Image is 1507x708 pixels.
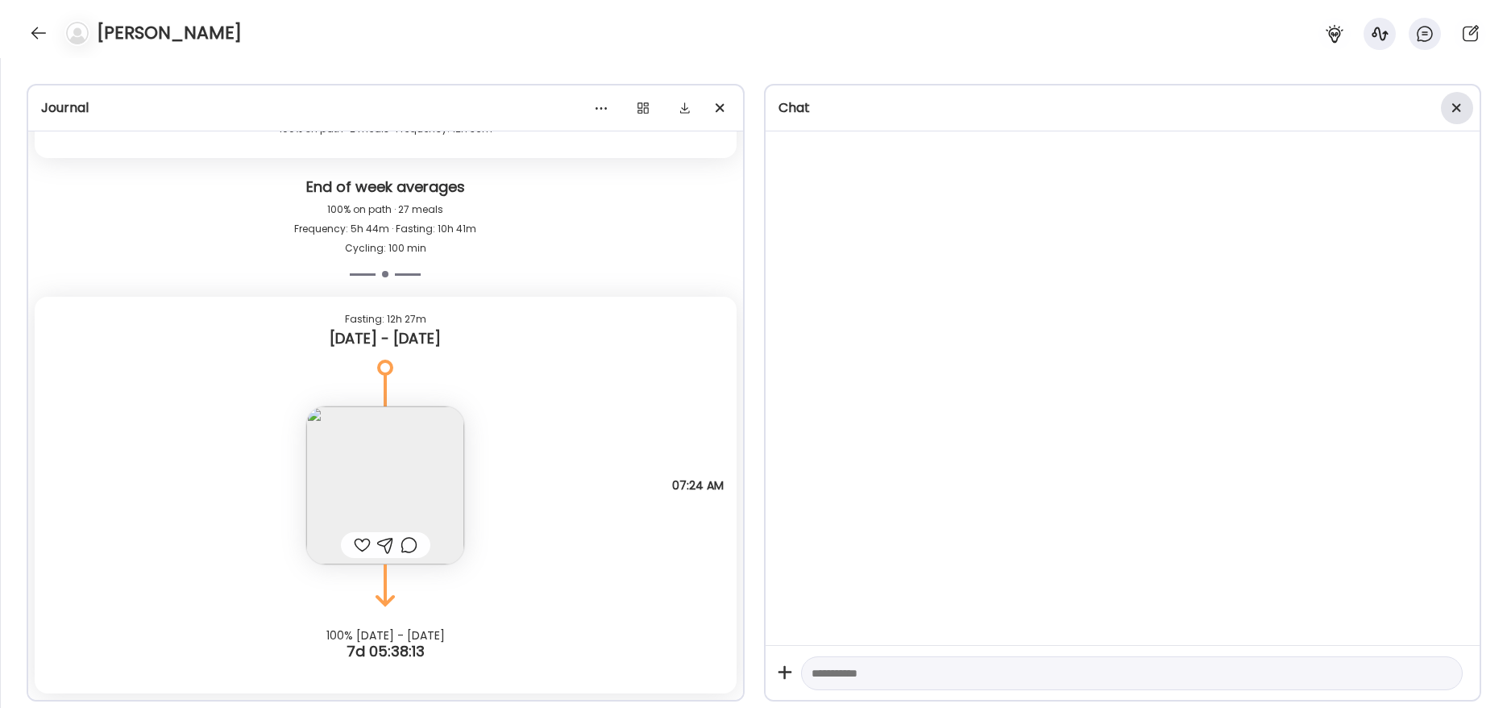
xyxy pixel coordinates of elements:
img: images%2Fxz87wb7xgmZcT5kR1JbIFMCY4QC3%2F1UFw63vHkYpL4sdu47iY%2Fh3zWXRDII06QdkCWb1hy_240 [306,406,464,564]
div: Chat [778,98,1468,118]
div: Journal [41,98,730,118]
div: 100% on path · 27 meals Frequency: 5h 44m · Fasting: 10h 41m Cycling: 100 min [41,200,730,258]
h4: [PERSON_NAME] [97,20,242,46]
div: 100% [DATE] - [DATE] [127,629,643,642]
div: [DATE] - [DATE] [48,329,724,348]
div: Fasting: 12h 27m [48,310,724,329]
span: 07:24 AM [672,478,724,493]
div: End of week averages [41,177,730,200]
div: 7d 05:38:13 [127,642,643,661]
img: bg-avatar-default.svg [66,22,89,44]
